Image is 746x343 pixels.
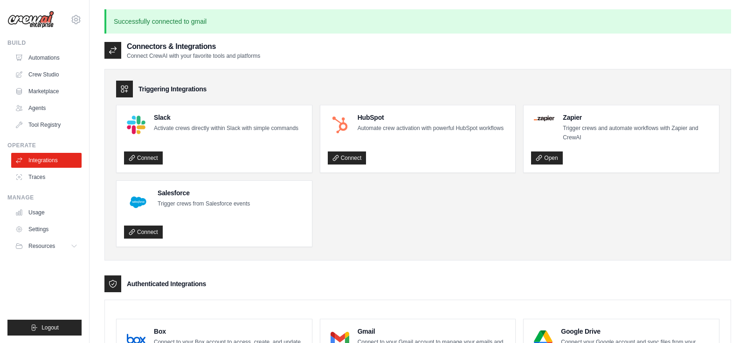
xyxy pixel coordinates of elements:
[7,11,54,28] img: Logo
[11,84,82,99] a: Marketplace
[534,116,554,121] img: Zapier Logo
[127,52,260,60] p: Connect CrewAI with your favorite tools and platforms
[11,170,82,185] a: Traces
[7,194,82,201] div: Manage
[11,117,82,132] a: Tool Registry
[531,151,562,165] a: Open
[561,327,711,336] h4: Google Drive
[28,242,55,250] span: Resources
[358,124,504,133] p: Automate crew activation with powerful HubSpot workflows
[154,327,304,336] h4: Box
[11,153,82,168] a: Integrations
[563,113,711,122] h4: Zapier
[7,320,82,336] button: Logout
[331,116,349,134] img: HubSpot Logo
[127,116,145,134] img: Slack Logo
[158,199,250,209] p: Trigger crews from Salesforce events
[124,151,163,165] a: Connect
[11,239,82,254] button: Resources
[358,113,504,122] h4: HubSpot
[127,279,206,288] h3: Authenticated Integrations
[11,101,82,116] a: Agents
[158,188,250,198] h4: Salesforce
[41,324,59,331] span: Logout
[7,142,82,149] div: Operate
[124,226,163,239] a: Connect
[11,67,82,82] a: Crew Studio
[127,41,260,52] h2: Connectors & Integrations
[358,327,508,336] h4: Gmail
[127,191,149,213] img: Salesforce Logo
[563,124,711,142] p: Trigger crews and automate workflows with Zapier and CrewAI
[11,222,82,237] a: Settings
[328,151,366,165] a: Connect
[154,113,298,122] h4: Slack
[11,205,82,220] a: Usage
[104,9,731,34] p: Successfully connected to gmail
[11,50,82,65] a: Automations
[138,84,207,94] h3: Triggering Integrations
[7,39,82,47] div: Build
[154,124,298,133] p: Activate crews directly within Slack with simple commands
